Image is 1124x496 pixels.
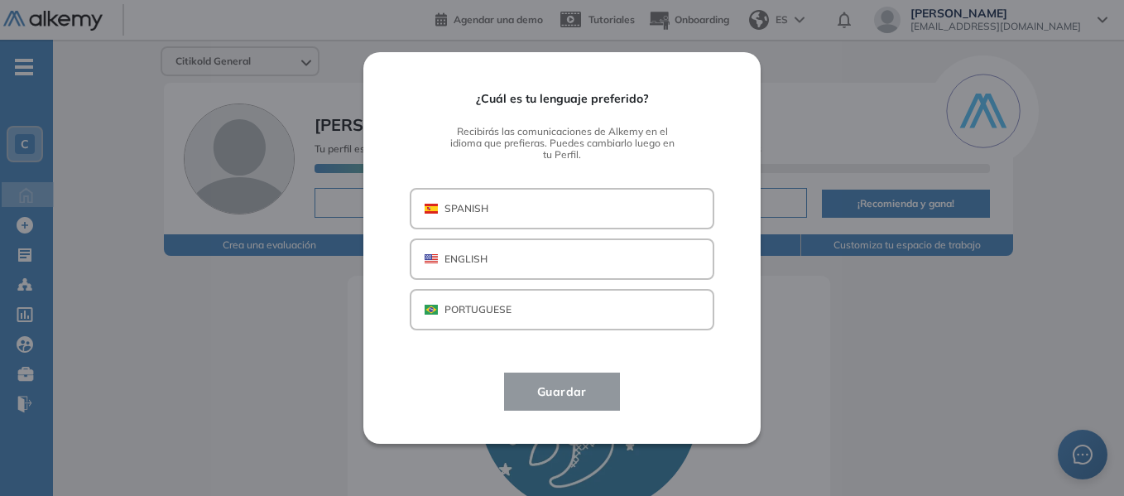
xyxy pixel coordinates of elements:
span: ¿Cuál es tu lenguaje preferido? [410,92,714,106]
button: USAENGLISH [410,238,714,280]
img: USA [425,254,438,264]
p: PORTUGUESE [444,302,512,317]
span: Guardar [524,382,600,402]
span: Recibirás las comunicaciones de Alkemy en el idioma que prefieras. Puedes cambiarlo luego en tu P... [410,126,714,161]
img: ESP [425,204,438,214]
button: Guardar [504,373,620,411]
p: SPANISH [444,201,488,216]
button: BRAPORTUGUESE [410,289,714,330]
img: BRA [425,305,438,315]
button: ESPSPANISH [410,188,714,229]
p: ENGLISH [444,252,488,267]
